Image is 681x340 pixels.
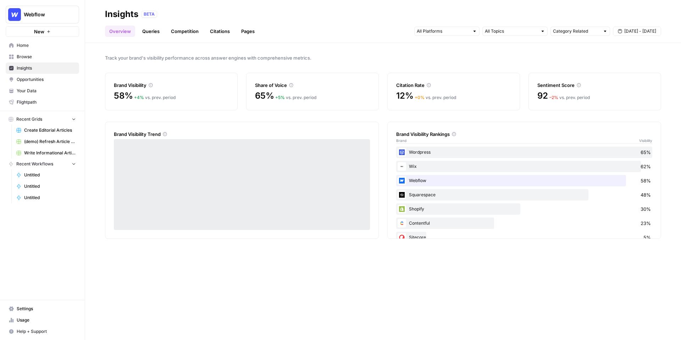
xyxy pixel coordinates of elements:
[396,82,511,89] div: Citation Rate
[138,26,164,37] a: Queries
[396,138,406,143] span: Brand
[206,26,234,37] a: Citations
[17,42,76,49] span: Home
[114,131,370,138] div: Brand Visibility Trend
[13,181,79,192] a: Untitled
[6,303,79,314] a: Settings
[141,11,157,18] div: BETA
[485,28,537,35] input: All Topics
[6,6,79,23] button: Workspace: Webflow
[396,232,652,243] div: Sitecore
[396,131,652,138] div: Brand Visibility Rankings
[641,149,651,156] span: 65%
[398,191,406,199] img: onsbemoa9sjln5gpq3z6gl4wfdvr
[6,26,79,37] button: New
[6,114,79,125] button: Recent Grids
[398,148,406,157] img: 22xsrp1vvxnaoilgdb3s3rw3scik
[17,65,76,71] span: Insights
[549,95,558,100] span: – 2 %
[13,125,79,136] a: Create Editorial Articles
[396,189,652,201] div: Squarespace
[396,203,652,215] div: Shopify
[17,76,76,83] span: Opportunities
[24,11,67,18] span: Webflow
[553,28,600,35] input: Category Related
[398,233,406,242] img: nkwbr8leobsn7sltvelb09papgu0
[396,90,413,102] span: 12%
[396,218,652,229] div: Contentful
[641,191,651,198] span: 48%
[16,161,53,167] span: Recent Workflows
[6,97,79,108] a: Flightpath
[17,317,76,323] span: Usage
[114,90,133,102] span: 58%
[396,147,652,158] div: Wordpress
[114,82,229,89] div: Brand Visibility
[415,94,456,101] div: vs. prev. period
[16,116,42,122] span: Recent Grids
[396,161,652,172] div: Wix
[17,306,76,312] span: Settings
[6,62,79,74] a: Insights
[13,192,79,203] a: Untitled
[641,177,651,184] span: 58%
[24,138,76,145] span: (demo) Refresh Article Content & Analysis
[6,51,79,62] a: Browse
[17,54,76,60] span: Browse
[105,9,138,20] div: Insights
[275,95,285,100] span: + 5 %
[24,150,76,156] span: Write Informational Article (1)
[255,90,274,102] span: 65%
[396,175,652,186] div: Webflow
[13,147,79,159] a: Write Informational Article (1)
[167,26,203,37] a: Competition
[613,27,661,36] button: [DATE] - [DATE]
[17,88,76,94] span: Your Data
[105,54,661,61] span: Track your brand's visibility performance across answer engines with comprehensive metrics.
[13,169,79,181] a: Untitled
[641,163,651,170] span: 62%
[639,138,652,143] span: Visibility
[398,205,406,213] img: wrtrwb713zz0l631c70900pxqvqh
[643,234,651,241] span: 5%
[13,136,79,147] a: (demo) Refresh Article Content & Analysis
[6,85,79,97] a: Your Data
[549,94,590,101] div: vs. prev. period
[398,176,406,185] img: a1pu3e9a4sjoov2n4mw66knzy8l8
[17,99,76,105] span: Flightpath
[537,90,548,102] span: 92
[275,94,316,101] div: vs. prev. period
[24,127,76,133] span: Create Editorial Articles
[255,82,370,89] div: Share of Voice
[17,328,76,335] span: Help + Support
[134,94,176,101] div: vs. prev. period
[24,172,76,178] span: Untitled
[24,194,76,201] span: Untitled
[134,95,144,100] span: + 4 %
[34,28,44,35] span: New
[398,219,406,227] img: 2ud796hvc3gw7qwjscn75txc5abr
[6,314,79,326] a: Usage
[641,220,651,227] span: 23%
[415,95,425,100] span: + 0 %
[624,28,656,34] span: [DATE] - [DATE]
[237,26,259,37] a: Pages
[6,40,79,51] a: Home
[6,74,79,85] a: Opportunities
[8,8,21,21] img: Webflow Logo
[24,183,76,190] span: Untitled
[398,162,406,171] img: i4x52ilb2nzb0yhdjpwfqj6p8htt
[6,326,79,337] button: Help + Support
[6,159,79,169] button: Recent Workflows
[105,26,135,37] a: Overview
[537,82,652,89] div: Sentiment Score
[417,28,469,35] input: All Platforms
[641,205,651,213] span: 30%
